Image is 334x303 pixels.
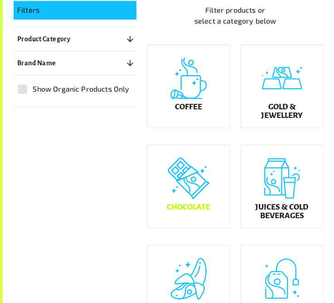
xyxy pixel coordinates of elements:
[147,5,323,26] p: Filter products or select a category below
[147,145,230,228] a: Chocolate
[147,44,230,128] a: Coffee
[175,103,202,111] h5: Coffee
[241,145,323,228] a: Juices & Cold Beverages
[241,44,323,128] a: Gold & Jewellery
[17,58,56,68] p: Brand Name
[17,5,133,15] p: Filters
[248,203,315,220] h5: Juices & Cold Beverages
[167,203,210,211] h5: Chocolate
[14,31,136,47] button: Product Category
[14,55,136,71] button: Brand Name
[17,34,70,44] p: Product Category
[248,103,315,120] h5: Gold & Jewellery
[33,83,129,94] span: Show Organic Products Only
